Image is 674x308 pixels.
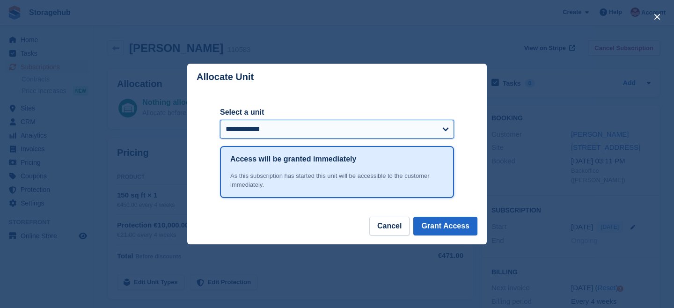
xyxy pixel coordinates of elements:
[197,72,254,82] p: Allocate Unit
[650,9,665,24] button: close
[230,154,356,165] h1: Access will be granted immediately
[230,171,444,190] div: As this subscription has started this unit will be accessible to the customer immediately.
[220,107,454,118] label: Select a unit
[413,217,477,235] button: Grant Access
[369,217,410,235] button: Cancel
